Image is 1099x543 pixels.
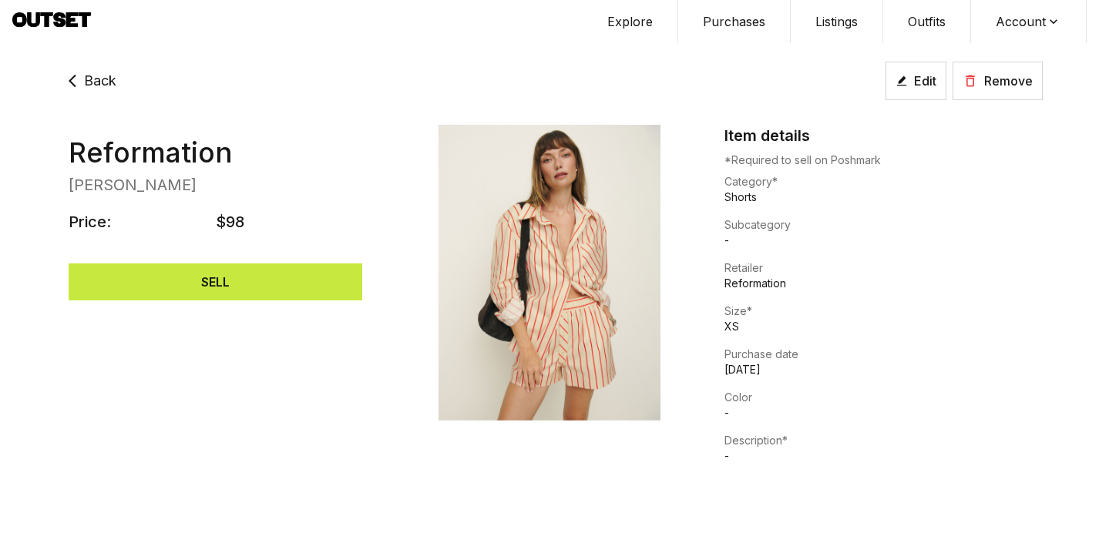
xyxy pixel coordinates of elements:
button: SELL [69,263,362,300]
a: Back [56,62,116,99]
span: [PERSON_NAME] [69,168,362,196]
img: Billy Short Reformation image 1 [390,125,708,421]
h5: Category* [724,174,1043,189]
span: Reformation [69,137,362,168]
p: - [724,448,1043,464]
p: Shorts [724,189,1043,205]
p: - [724,405,1043,421]
h5: Purchase date [724,347,1043,362]
h5: Subcategory [724,217,1043,233]
button: Edit [886,62,946,100]
h5: Color [724,390,1043,405]
p: [DATE] [724,362,1043,377]
h4: Item details [724,125,810,146]
p: Reformation [724,276,1043,291]
span: Back [84,70,116,92]
span: Remove [984,72,1033,90]
h5: Description* [724,433,1043,448]
span: $98 [216,211,363,233]
p: *Required to sell on Poshmark [724,153,1043,168]
h5: Retailer [724,260,1043,276]
p: - [724,233,1043,248]
button: Remove [953,62,1043,100]
h5: Size* [724,303,1043,319]
p: XS [724,319,1043,334]
span: Edit [914,72,936,90]
span: Price: [69,211,216,233]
